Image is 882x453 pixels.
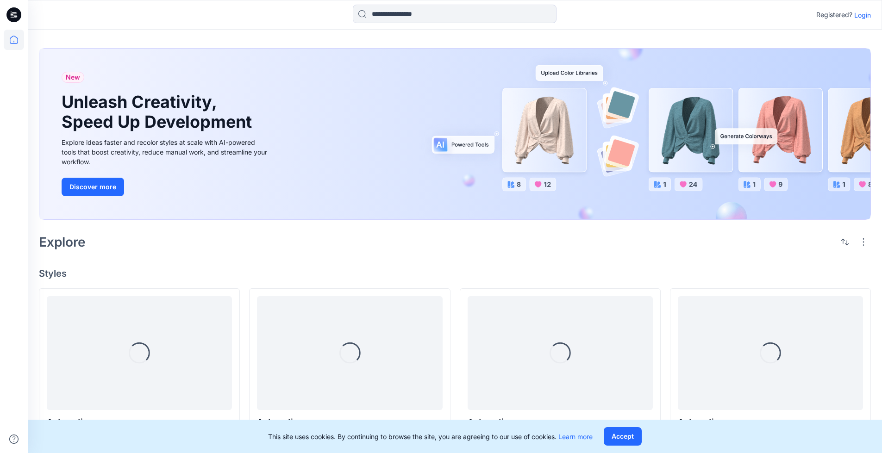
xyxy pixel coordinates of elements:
button: Accept [604,427,642,446]
p: Automation [257,416,442,428]
p: Registered? [816,9,852,20]
button: Discover more [62,178,124,196]
p: Automation [678,416,863,428]
h1: Unleash Creativity, Speed Up Development [62,92,256,132]
div: Explore ideas faster and recolor styles at scale with AI-powered tools that boost creativity, red... [62,137,270,167]
p: This site uses cookies. By continuing to browse the site, you are agreeing to our use of cookies. [268,432,593,441]
h4: Styles [39,268,871,279]
a: Learn more [558,433,593,441]
p: Automation [47,416,232,428]
span: New [66,72,80,83]
a: Discover more [62,178,270,196]
p: Automation [468,416,653,428]
h2: Explore [39,235,86,249]
p: Login [854,10,871,20]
